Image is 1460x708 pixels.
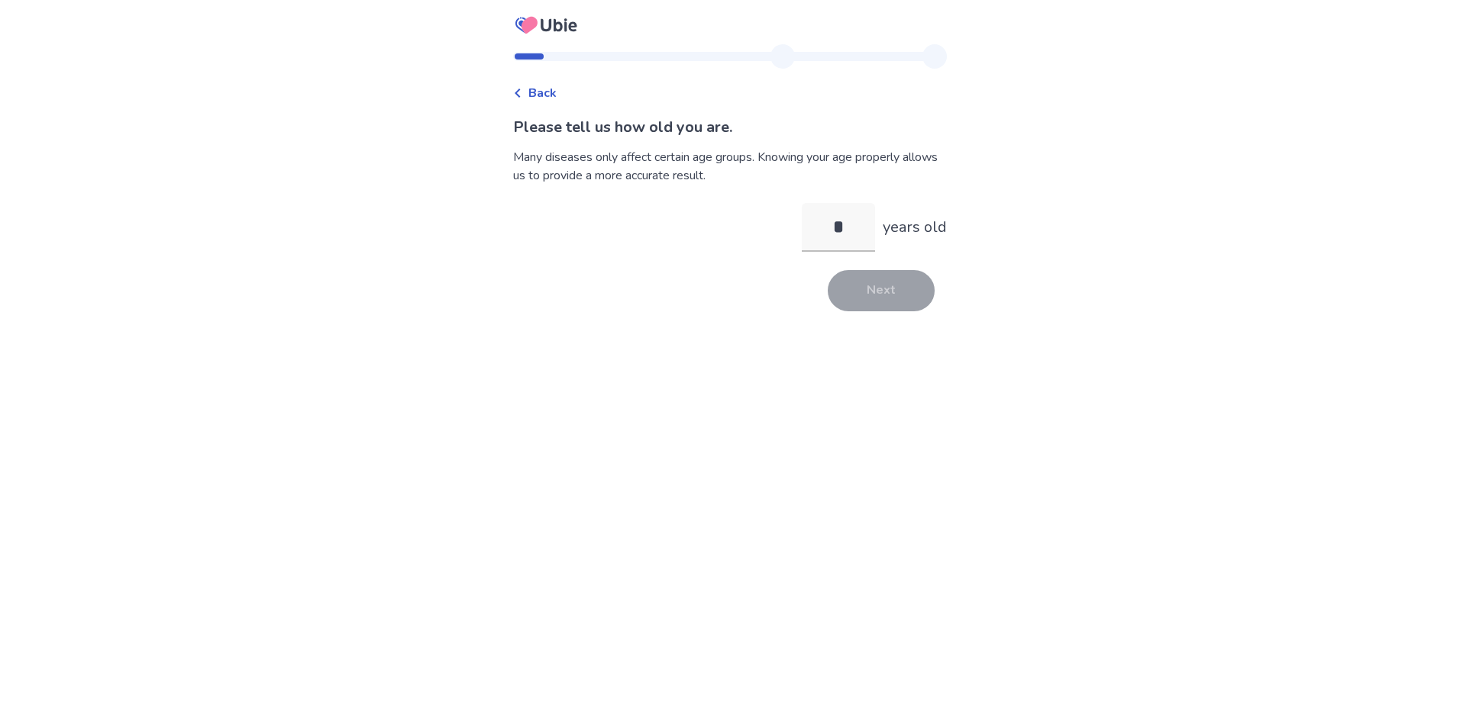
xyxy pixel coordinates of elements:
input: years old [802,203,875,252]
button: Next [828,270,935,311]
div: Many diseases only affect certain age groups. Knowing your age properly allows us to provide a mo... [513,148,947,185]
p: Please tell us how old you are. [513,116,947,139]
p: years old [883,216,947,239]
span: Back [528,84,557,102]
